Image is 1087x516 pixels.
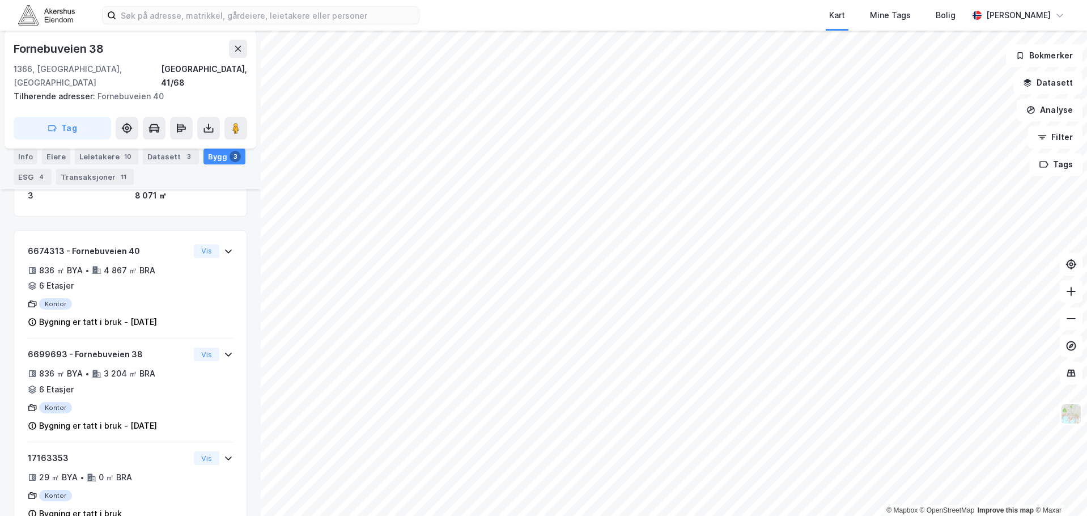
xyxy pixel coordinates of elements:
[936,9,956,22] div: Bolig
[14,149,37,164] div: Info
[104,367,155,380] div: 3 204 ㎡ BRA
[14,91,97,101] span: Tilhørende adresser:
[39,367,83,380] div: 836 ㎡ BYA
[1060,403,1082,425] img: Z
[104,264,155,277] div: 4 867 ㎡ BRA
[1006,44,1082,67] button: Bokmerker
[42,149,70,164] div: Eiere
[99,471,132,484] div: 0 ㎡ BRA
[75,149,138,164] div: Leietakere
[14,40,106,58] div: Fornebuveien 38
[194,244,219,258] button: Vis
[194,451,219,465] button: Vis
[230,151,241,162] div: 3
[1030,462,1087,516] div: Kontrollprogram for chat
[39,279,74,293] div: 6 Etasjer
[118,171,129,183] div: 11
[194,348,219,361] button: Vis
[56,169,134,185] div: Transaksjoner
[39,471,78,484] div: 29 ㎡ BYA
[14,62,161,90] div: 1366, [GEOGRAPHIC_DATA], [GEOGRAPHIC_DATA]
[1030,462,1087,516] iframe: Chat Widget
[1017,99,1082,121] button: Analyse
[116,7,419,24] input: Søk på adresse, matrikkel, gårdeiere, leietakere eller personer
[28,451,189,465] div: 17163353
[18,5,75,25] img: akershus-eiendom-logo.9091f326c980b4bce74ccdd9f866810c.svg
[1028,126,1082,149] button: Filter
[1013,71,1082,94] button: Datasett
[14,117,111,139] button: Tag
[122,151,134,162] div: 10
[39,419,157,433] div: Bygning er tatt i bruk - [DATE]
[870,9,911,22] div: Mine Tags
[143,149,199,164] div: Datasett
[85,266,90,275] div: •
[80,473,84,482] div: •
[161,62,247,90] div: [GEOGRAPHIC_DATA], 41/68
[1030,153,1082,176] button: Tags
[85,369,90,378] div: •
[28,244,189,258] div: 6674313 - Fornebuveien 40
[135,189,233,202] div: 8 071 ㎡
[986,9,1051,22] div: [PERSON_NAME]
[14,169,52,185] div: ESG
[39,264,83,277] div: 836 ㎡ BYA
[886,506,918,514] a: Mapbox
[28,189,126,202] div: 3
[829,9,845,22] div: Kart
[14,90,238,103] div: Fornebuveien 40
[28,348,189,361] div: 6699693 - Fornebuveien 38
[39,315,157,329] div: Bygning er tatt i bruk - [DATE]
[203,149,245,164] div: Bygg
[36,171,47,183] div: 4
[39,383,74,396] div: 6 Etasjer
[183,151,194,162] div: 3
[920,506,975,514] a: OpenStreetMap
[978,506,1034,514] a: Improve this map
